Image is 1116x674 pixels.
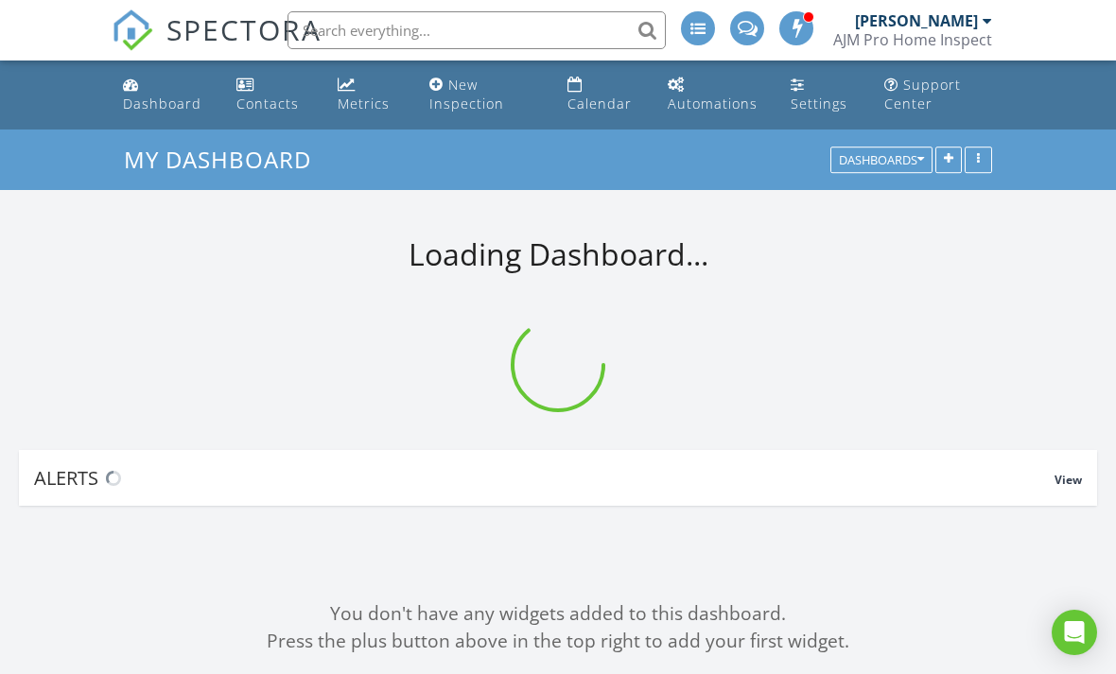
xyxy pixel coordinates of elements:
[229,68,315,122] a: Contacts
[567,95,632,112] div: Calendar
[338,95,390,112] div: Metrics
[429,76,504,112] div: New Inspection
[19,628,1097,655] div: Press the plus button above in the top right to add your first widget.
[783,68,861,122] a: Settings
[288,11,666,49] input: Search everything...
[166,9,322,49] span: SPECTORA
[236,95,299,112] div: Contacts
[839,154,924,167] div: Dashboards
[877,68,1001,122] a: Support Center
[124,144,327,175] a: My Dashboard
[422,68,544,122] a: New Inspection
[112,26,322,65] a: SPECTORA
[330,68,407,122] a: Metrics
[34,465,1055,491] div: Alerts
[19,600,1097,628] div: You don't have any widgets added to this dashboard.
[830,147,933,174] button: Dashboards
[560,68,645,122] a: Calendar
[791,95,847,112] div: Settings
[855,11,978,30] div: [PERSON_NAME]
[123,95,201,112] div: Dashboard
[884,76,961,112] div: Support Center
[668,95,758,112] div: Automations
[833,30,992,49] div: AJM Pro Home Inspect
[1052,610,1097,655] div: Open Intercom Messenger
[1055,472,1082,488] span: View
[112,9,153,51] img: The Best Home Inspection Software - Spectora
[115,68,214,122] a: Dashboard
[660,68,769,122] a: Automations (Basic)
